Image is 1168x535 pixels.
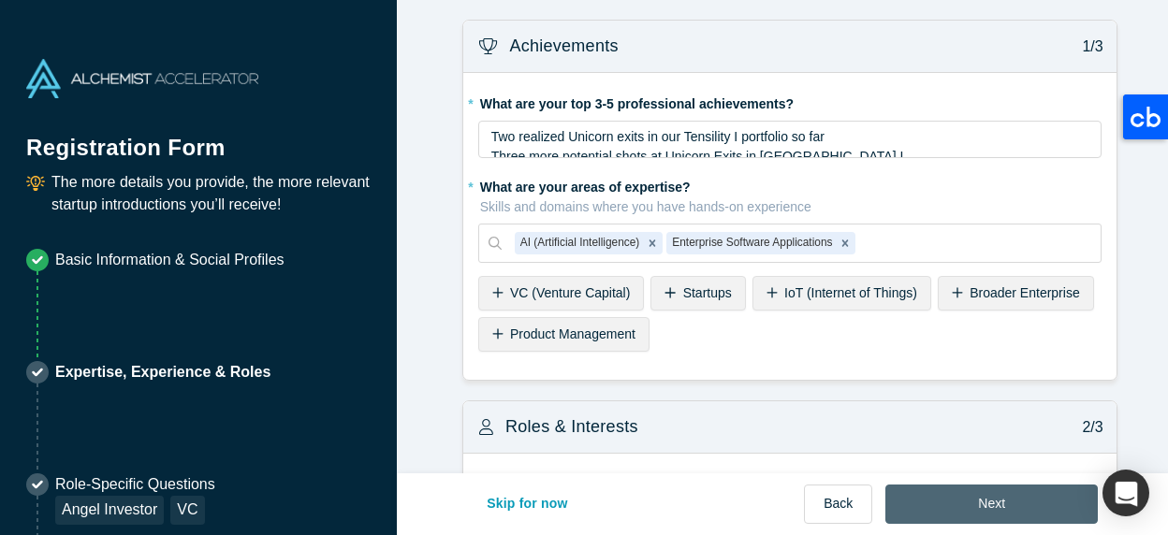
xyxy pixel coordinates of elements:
[683,285,732,300] span: Startups
[804,484,872,524] button: Back
[510,326,635,341] span: Product Management
[55,496,164,525] div: Angel Investor
[970,285,1080,300] span: Broader Enterprise
[55,473,215,496] p: Role-Specific Questions
[509,34,618,59] h3: Achievements
[650,276,745,311] div: Startups
[510,285,630,300] span: VC (Venture Capital)
[491,149,904,164] span: Three more potential shots at Unicorn Exits in [GEOGRAPHIC_DATA] I
[1073,416,1103,439] p: 2/3
[835,232,855,254] div: Remove Enterprise Software Applications
[170,496,204,525] div: VC
[478,276,645,311] div: VC (Venture Capital)
[885,484,1098,524] button: Next
[478,317,650,352] div: Product Management
[26,111,371,165] h1: Registration Form
[478,171,1102,217] label: What are your areas of expertise?
[478,88,1102,114] label: What are your top 3-5 professional achievements?
[505,414,638,440] h3: Roles & Interests
[478,469,1102,495] label: How would you like to get involved with the Alchemist Network?
[642,232,663,254] div: Remove AI (Artificial Intelligence)
[515,232,643,254] div: AI (Artificial Intelligence)
[480,197,1102,217] p: Skills and domains where you have hands-on experience
[55,249,285,271] p: Basic Information & Social Profiles
[55,361,270,383] p: Expertise, Experience & Roles
[666,232,835,254] div: Enterprise Software Applications
[491,127,1089,165] div: rdw-editor
[938,276,1094,311] div: Broader Enterprise
[1073,36,1103,58] p: 1/3
[51,171,371,216] p: The more details you provide, the more relevant startup introductions you’ll receive!
[752,276,931,311] div: IoT (Internet of Things)
[784,285,917,300] span: IoT (Internet of Things)
[467,484,588,524] button: Skip for now
[478,121,1102,158] div: rdw-wrapper
[26,59,258,98] img: Alchemist Accelerator Logo
[491,129,825,144] span: Two realized Unicorn exits in our Tensility I portfolio so far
